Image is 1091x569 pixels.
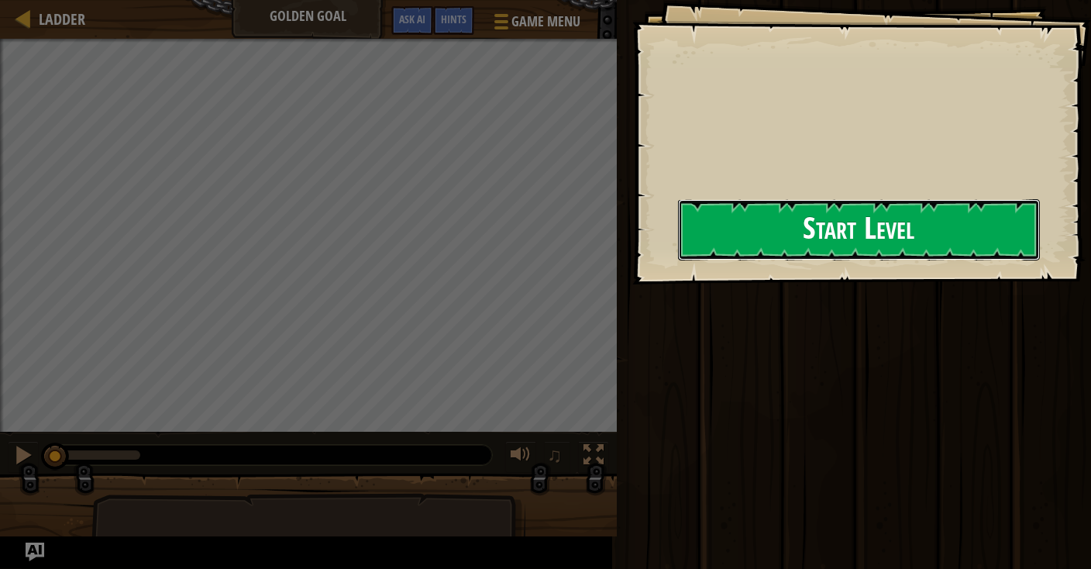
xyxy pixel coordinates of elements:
[578,441,609,473] button: Toggle fullscreen
[505,441,536,473] button: Adjust volume
[511,12,580,32] span: Game Menu
[8,441,39,473] button: Ctrl + P: Pause
[544,441,570,473] button: ♫
[399,12,425,26] span: Ask AI
[678,199,1040,260] button: Start Level
[31,9,85,29] a: Ladder
[547,443,563,467] span: ♫
[26,543,44,561] button: Ask AI
[39,9,85,29] span: Ladder
[391,6,433,35] button: Ask AI
[482,6,590,43] button: Game Menu
[441,12,466,26] span: Hints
